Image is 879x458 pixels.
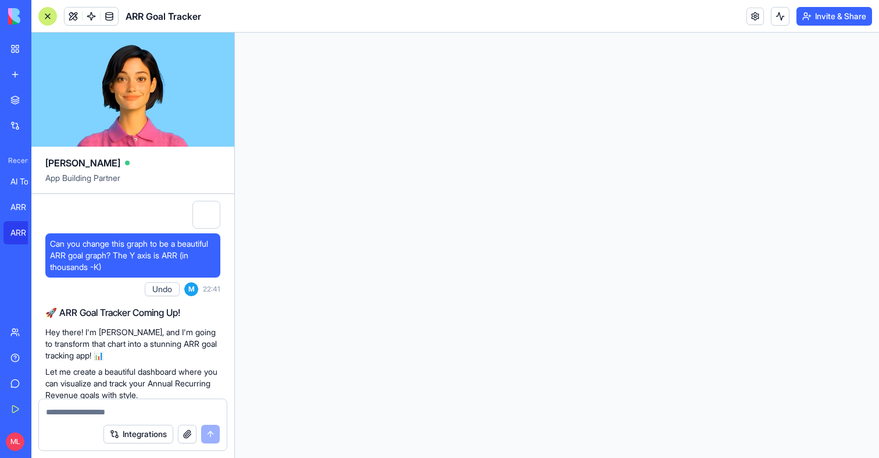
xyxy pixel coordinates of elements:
a: AI Todo Master [3,170,50,193]
span: [PERSON_NAME] [45,156,120,170]
button: Invite & Share [796,7,872,26]
div: AI Todo Master [10,176,43,187]
span: ARR Goal Tracker [126,9,201,23]
span: App Building Partner [45,172,220,193]
button: Integrations [103,425,173,443]
button: Undo [145,282,180,296]
h2: 🚀 ARR Goal Tracker Coming Up! [45,306,220,319]
a: ARR Goal Tracker [3,221,50,244]
span: Recent [3,156,28,165]
div: ARR Goals Dashboard [10,201,43,213]
div: ARR Goal Tracker [10,227,43,239]
span: M [184,282,198,296]
span: 22:41 [203,285,220,294]
span: ML [6,432,24,451]
a: ARR Goals Dashboard [3,196,50,219]
span: Can you change this graph to be a beautiful ARR goal graph? The Y axis is ARR (in thousands -K) [50,238,216,273]
img: logo [8,8,80,24]
p: Hey there! I'm [PERSON_NAME], and I'm going to transform that chart into a stunning ARR goal trac... [45,326,220,361]
p: Let me create a beautiful dashboard where you can visualize and track your Annual Recurring Reven... [45,366,220,401]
